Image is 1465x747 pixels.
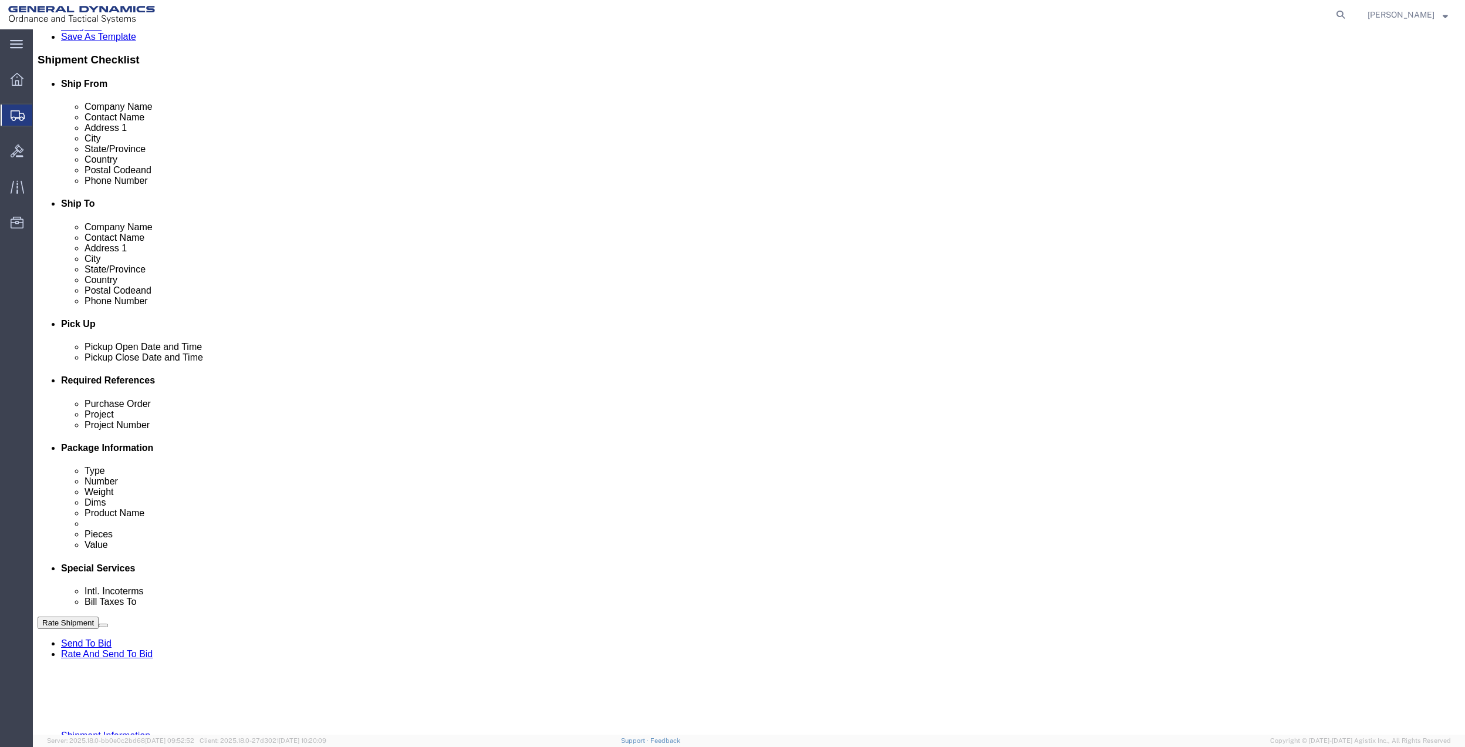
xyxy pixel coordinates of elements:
[1368,8,1434,21] span: Nicholas Bohmer
[1367,8,1449,22] button: [PERSON_NAME]
[200,737,326,744] span: Client: 2025.18.0-27d3021
[8,6,155,23] img: logo
[621,737,650,744] a: Support
[33,29,1465,735] iframe: FS Legacy Container
[650,737,680,744] a: Feedback
[47,737,194,744] span: Server: 2025.18.0-bb0e0c2bd68
[279,737,326,744] span: [DATE] 10:20:09
[145,737,194,744] span: [DATE] 09:52:52
[1270,736,1451,746] span: Copyright © [DATE]-[DATE] Agistix Inc., All Rights Reserved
